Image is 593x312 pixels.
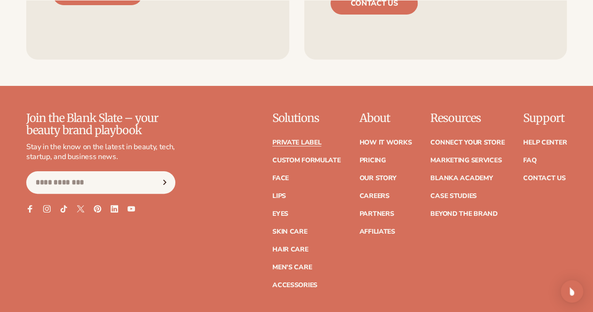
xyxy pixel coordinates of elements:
[272,211,288,217] a: Eyes
[26,112,175,137] p: Join the Blank Slate – your beauty brand playbook
[430,157,502,164] a: Marketing services
[272,246,308,253] a: Hair Care
[523,157,536,164] a: FAQ
[359,175,396,182] a: Our Story
[430,175,493,182] a: Blanka Academy
[272,157,341,164] a: Custom formulate
[272,228,307,235] a: Skin Care
[359,157,385,164] a: Pricing
[523,112,567,124] p: Support
[430,112,504,124] p: Resources
[359,211,394,217] a: Partners
[359,228,395,235] a: Affiliates
[272,175,289,182] a: Face
[272,139,321,146] a: Private label
[272,112,341,124] p: Solutions
[272,193,286,199] a: Lips
[272,264,312,271] a: Men's Care
[154,171,175,194] button: Subscribe
[430,139,504,146] a: Connect your store
[523,139,567,146] a: Help Center
[272,282,317,289] a: Accessories
[561,280,583,303] div: Open Intercom Messenger
[359,112,412,124] p: About
[430,211,498,217] a: Beyond the brand
[523,175,565,182] a: Contact Us
[430,193,477,199] a: Case Studies
[26,142,175,162] p: Stay in the know on the latest in beauty, tech, startup, and business news.
[359,193,389,199] a: Careers
[359,139,412,146] a: How It Works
